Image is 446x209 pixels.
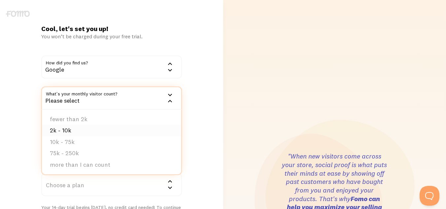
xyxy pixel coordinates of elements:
[42,159,181,171] li: more than I can count
[6,11,30,17] img: fomo-logo-gray-b99e0e8ada9f9040e2984d0d95b3b12da0074ffd48d1e5cb62ac37fc77b0b268.svg
[41,33,182,40] div: You won’t be charged during your free trial.
[42,148,181,159] li: 75k - 250k
[41,24,182,33] h1: Cool, let's set you up!
[42,125,181,136] li: 2k - 10k
[41,173,182,196] div: Choose a plan
[42,136,181,148] li: 10k - 75k
[41,55,182,79] div: Google
[420,186,439,206] iframe: Help Scout Beacon - Open
[42,114,181,125] li: fewer than 2k
[41,87,182,110] div: Please select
